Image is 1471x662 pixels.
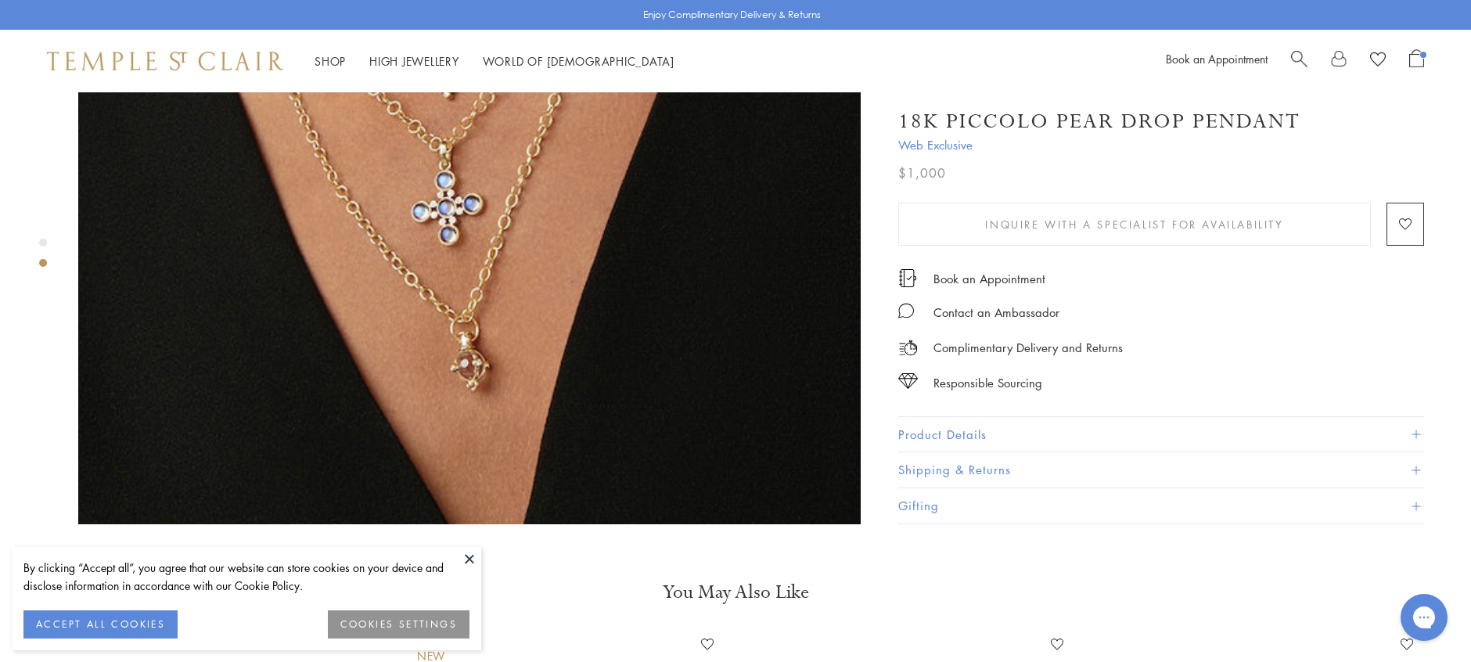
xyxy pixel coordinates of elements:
[933,303,1059,322] div: Contact an Ambassador
[47,52,283,70] img: Temple St. Clair
[898,163,946,183] span: $1,000
[1370,49,1386,73] a: View Wishlist
[1166,51,1268,67] a: Book an Appointment
[63,580,1408,605] h3: You May Also Like
[898,108,1300,135] h1: 18K Piccolo Pear Drop Pendant
[23,610,178,639] button: ACCEPT ALL COOKIES
[898,135,1424,155] span: Web Exclusive
[898,417,1424,452] button: Product Details
[933,270,1045,287] a: Book an Appointment
[985,216,1283,233] span: Inquire With A Specialist for Availability
[898,453,1424,488] button: Shipping & Returns
[369,53,459,69] a: High JewelleryHigh Jewellery
[898,373,918,389] img: icon_sourcing.svg
[315,53,346,69] a: ShopShop
[39,235,47,279] div: Product gallery navigation
[898,338,918,358] img: icon_delivery.svg
[933,373,1042,393] div: Responsible Sourcing
[643,7,821,23] p: Enjoy Complimentary Delivery & Returns
[23,559,469,595] div: By clicking “Accept all”, you agree that our website can store cookies on your device and disclos...
[1409,49,1424,73] a: Open Shopping Bag
[483,53,674,69] a: World of [DEMOGRAPHIC_DATA]World of [DEMOGRAPHIC_DATA]
[898,269,917,287] img: icon_appointment.svg
[933,338,1123,358] p: Complimentary Delivery and Returns
[328,610,469,639] button: COOKIES SETTINGS
[315,52,674,71] nav: Main navigation
[1393,588,1455,646] iframe: Gorgias live chat messenger
[1291,49,1307,73] a: Search
[898,488,1424,523] button: Gifting
[898,303,914,318] img: MessageIcon-01_2.svg
[898,203,1371,246] button: Inquire With A Specialist for Availability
